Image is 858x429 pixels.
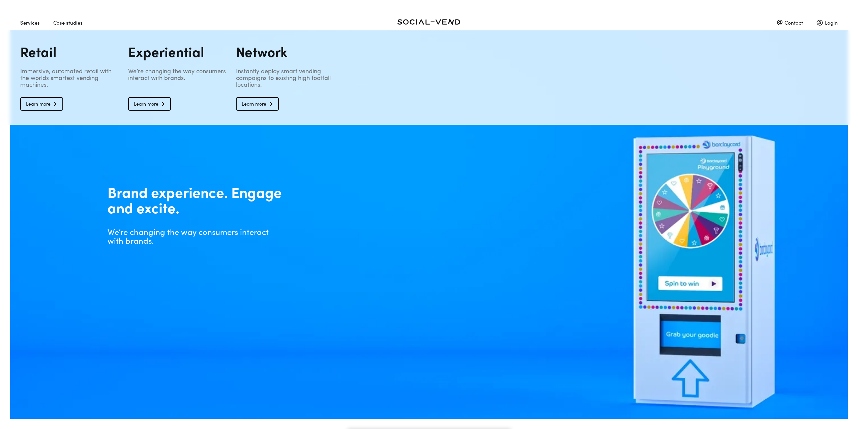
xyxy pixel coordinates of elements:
a: Learn more [128,97,171,111]
div: Services [20,17,40,28]
div: Case studies [53,17,83,28]
p: Instantly deploy smart vending campaigns to existing high footfall locations. [236,68,337,88]
nav: Main [20,45,838,111]
p: We’re changing the way consumers interact with brands. [108,227,283,245]
a: Learn more [20,97,63,111]
h2: Experiential [128,45,229,58]
div: Login [817,17,838,28]
p: We’re changing the way consumers interact with brands. [128,68,229,88]
h1: Brand experience. Engage and excite. [108,184,283,215]
a: Learn more [236,97,279,111]
h2: Retail [20,45,121,58]
p: Immersive, automated retail with the worlds smartest vending machines. [20,68,121,88]
a: Case studies [53,17,96,24]
h2: Network [236,45,337,58]
div: Contact [777,17,803,28]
